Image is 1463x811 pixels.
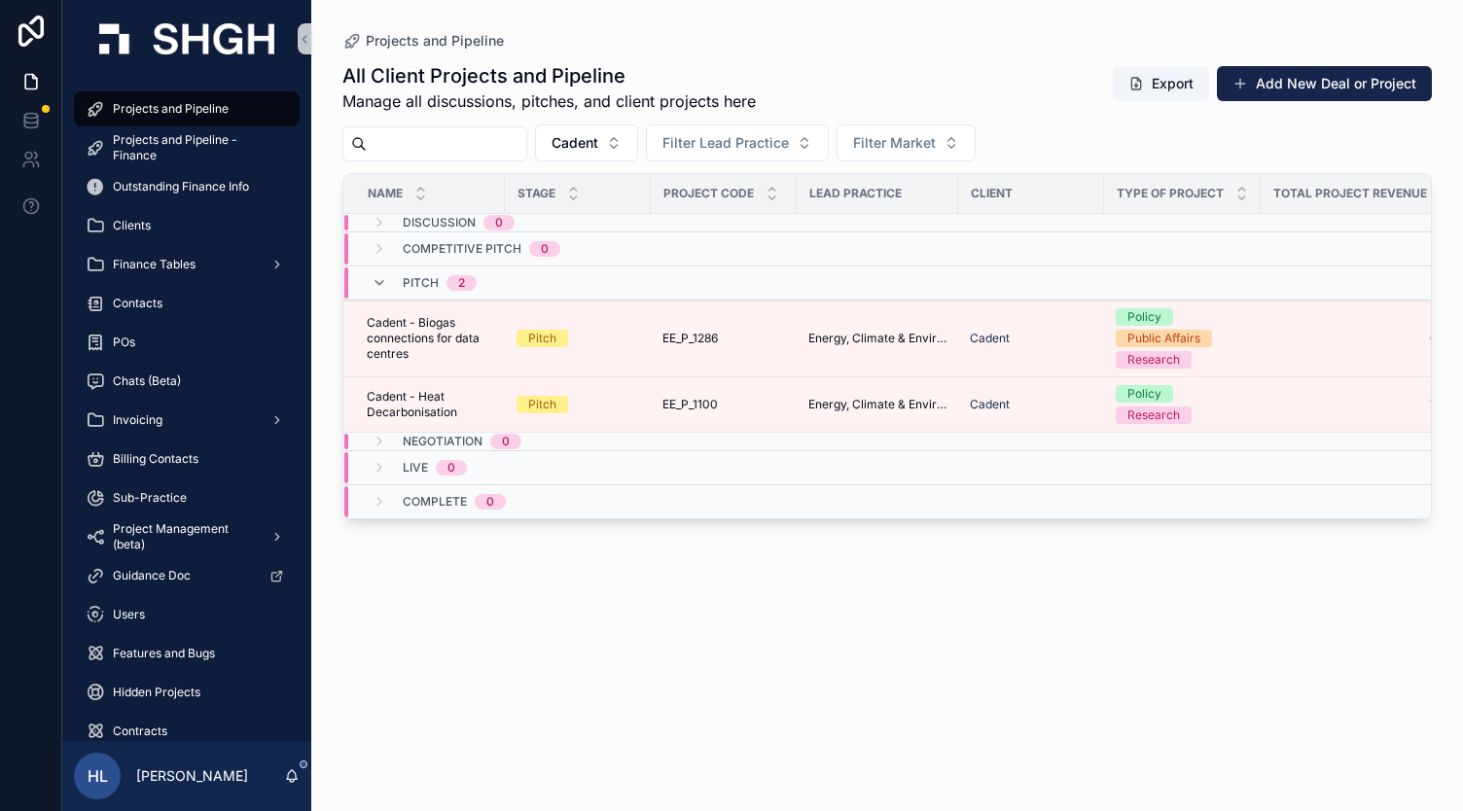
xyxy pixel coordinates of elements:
[366,31,504,51] span: Projects and Pipeline
[74,325,300,360] a: POs
[113,257,196,272] span: Finance Tables
[1116,308,1249,369] a: PolicyPublic AffairsResearch
[74,403,300,438] a: Invoicing
[74,91,300,126] a: Projects and Pipeline
[74,208,300,243] a: Clients
[662,397,718,412] span: EE_P_1100
[403,241,521,257] span: Competitive Pitch
[74,247,300,282] a: Finance Tables
[74,636,300,671] a: Features and Bugs
[970,331,1010,346] a: Cadent
[113,568,191,583] span: Guidance Doc
[662,133,789,153] span: Filter Lead Practice
[1117,186,1224,201] span: Type of Project
[88,764,108,788] span: HL
[1113,66,1209,101] button: Export
[367,389,493,420] a: Cadent - Heat Decarbonisation
[74,519,300,554] a: Project Management (beta)
[517,186,555,201] span: Stage
[74,597,300,632] a: Users
[1127,351,1180,369] div: Research
[535,124,638,161] button: Select Button
[970,397,1010,412] a: Cadent
[1217,66,1432,101] button: Add New Deal or Project
[808,331,946,346] a: Energy, Climate & Environment
[663,186,754,201] span: Project Code
[517,330,639,347] a: Pitch
[113,218,151,233] span: Clients
[970,397,1092,412] a: Cadent
[113,521,255,552] span: Project Management (beta)
[808,397,946,412] a: Energy, Climate & Environment
[136,766,248,786] p: [PERSON_NAME]
[1127,308,1161,326] div: Policy
[837,124,976,161] button: Select Button
[528,396,556,413] div: Pitch
[74,558,300,593] a: Guidance Doc
[495,215,503,230] div: 0
[517,396,639,413] a: Pitch
[970,331,1092,346] a: Cadent
[74,675,300,710] a: Hidden Projects
[113,179,249,194] span: Outstanding Finance Info
[486,494,494,510] div: 0
[113,490,187,506] span: Sub-Practice
[74,364,300,399] a: Chats (Beta)
[662,397,785,412] a: EE_P_1100
[74,441,300,476] a: Billing Contacts
[403,215,476,230] span: Discussion
[113,723,167,739] span: Contracts
[541,241,549,257] div: 0
[342,89,756,113] span: Manage all discussions, pitches, and client projects here
[367,315,493,362] a: Cadent - Biogas connections for data centres
[458,275,465,291] div: 2
[853,133,936,153] span: Filter Market
[646,124,829,161] button: Select Button
[74,714,300,749] a: Contracts
[342,62,756,89] h1: All Client Projects and Pipeline
[113,132,280,163] span: Projects and Pipeline - Finance
[74,480,300,515] a: Sub-Practice
[403,460,428,476] span: Live
[809,186,902,201] span: Lead Practice
[971,186,1013,201] span: Client
[113,373,181,389] span: Chats (Beta)
[403,494,467,510] span: Complete
[113,646,215,661] span: Features and Bugs
[62,78,311,741] div: scrollable content
[1127,385,1161,403] div: Policy
[99,23,274,54] img: App logo
[403,275,439,291] span: Pitch
[552,133,598,153] span: Cadent
[342,31,504,51] a: Projects and Pipeline
[113,451,198,467] span: Billing Contacts
[113,101,229,117] span: Projects and Pipeline
[403,434,482,449] span: Negotiation
[662,331,785,346] a: EE_P_1286
[1127,330,1200,347] div: Public Affairs
[113,335,135,350] span: POs
[502,434,510,449] div: 0
[528,330,556,347] div: Pitch
[74,169,300,204] a: Outstanding Finance Info
[1127,406,1180,424] div: Research
[74,286,300,321] a: Contacts
[113,685,200,700] span: Hidden Projects
[368,186,403,201] span: Name
[1116,385,1249,424] a: PolicyResearch
[447,460,455,476] div: 0
[74,130,300,165] a: Projects and Pipeline - Finance
[113,412,162,428] span: Invoicing
[113,296,162,311] span: Contacts
[113,607,145,622] span: Users
[662,331,718,346] span: EE_P_1286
